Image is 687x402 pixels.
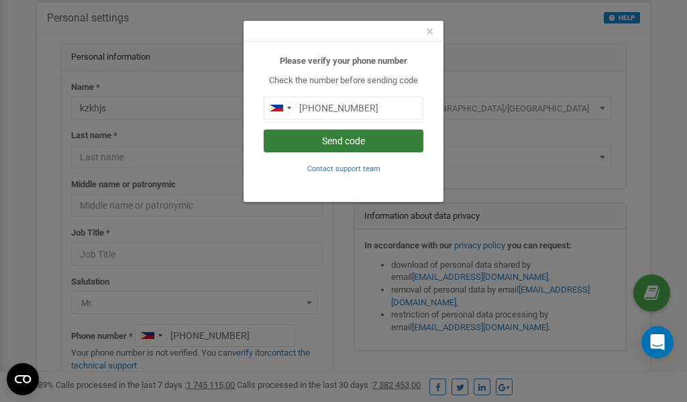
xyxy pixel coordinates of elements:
span: × [426,23,433,40]
div: Open Intercom Messenger [641,326,674,358]
small: Contact support team [307,164,380,173]
button: Open CMP widget [7,363,39,395]
p: Check the number before sending code [264,74,423,87]
b: Please verify your phone number [280,56,407,66]
a: Contact support team [307,163,380,173]
input: 0905 123 4567 [264,97,423,119]
div: Telephone country code [264,97,295,119]
button: Close [426,25,433,39]
button: Send code [264,130,423,152]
